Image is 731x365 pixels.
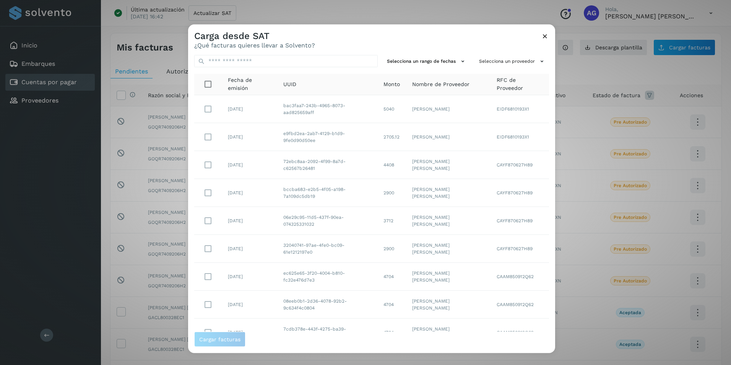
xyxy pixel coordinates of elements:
td: [DATE] [222,95,277,123]
td: 5040 [377,95,406,123]
td: [PERSON_NAME] [PERSON_NAME] [406,179,491,207]
button: Selecciona un proveedor [476,55,549,68]
td: EIDF6810193X1 [491,123,549,151]
td: [DATE] [222,291,277,319]
button: Cargar facturas [194,331,245,347]
td: [PERSON_NAME] [PERSON_NAME] [406,291,491,319]
td: [PERSON_NAME] [PERSON_NAME] [406,235,491,263]
td: 4704 [377,263,406,291]
td: CAYF870627H89 [491,207,549,235]
span: UUID [283,80,296,88]
td: [DATE] [222,123,277,151]
td: [DATE] [222,179,277,207]
td: [PERSON_NAME] [PERSON_NAME] [406,319,491,347]
td: [PERSON_NAME] [406,95,491,123]
td: [PERSON_NAME] [PERSON_NAME] [406,207,491,235]
td: 4704 [377,319,406,347]
td: [PERSON_NAME] [PERSON_NAME] [406,151,491,179]
td: 72ebc8aa-2092-4f99-8a7d-c62567b26481 [277,151,377,179]
td: [PERSON_NAME] [PERSON_NAME] [406,263,491,291]
span: Nombre de Proveedor [412,80,469,88]
button: Selecciona un rango de fechas [384,55,470,68]
td: [DATE] [222,151,277,179]
td: bccba683-e2b5-4f05-a198-7a109dc5db19 [277,179,377,207]
td: 3712 [377,207,406,235]
td: CAYF870627H89 [491,235,549,263]
td: 2705.12 [377,123,406,151]
td: EIDF6810193X1 [491,95,549,123]
td: 2900 [377,235,406,263]
td: [DATE] [222,319,277,347]
td: [DATE] [222,207,277,235]
span: Fecha de emisión [228,76,271,92]
td: CAYF870627H89 [491,151,549,179]
td: [PERSON_NAME] [406,123,491,151]
td: ec625e65-3f20-4004-b810-fc32e476d7e3 [277,263,377,291]
td: 2900 [377,179,406,207]
td: CAAM850912Q62 [491,291,549,319]
td: CAAM850912Q62 [491,263,549,291]
span: Monto [383,80,400,88]
td: bac3faa7-243b-4965-8073-aad825659aff [277,95,377,123]
h3: Carga desde SAT [194,31,315,42]
td: 32040741-97ae-4fe0-bc09-61e1212197e0 [277,235,377,263]
p: ¿Qué facturas quieres llevar a Solvento? [194,42,315,49]
span: RFC de Proveedor [497,76,543,92]
td: 4408 [377,151,406,179]
td: 08eeb0b1-2d36-4078-92b2-9c634f4c0804 [277,291,377,319]
td: [DATE] [222,263,277,291]
td: [DATE] [222,235,277,263]
td: CAAM850912Q62 [491,319,549,347]
td: 06e29c95-11d5-437f-90ea-074325331032 [277,207,377,235]
td: CAYF870627H89 [491,179,549,207]
td: 7cdb378e-443f-4275-ba39-324129127f06 [277,319,377,347]
td: e9fbd2ea-2ab7-4129-b1d9-9fe0d90d50ee [277,123,377,151]
td: 4704 [377,291,406,319]
span: Cargar facturas [199,336,240,342]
